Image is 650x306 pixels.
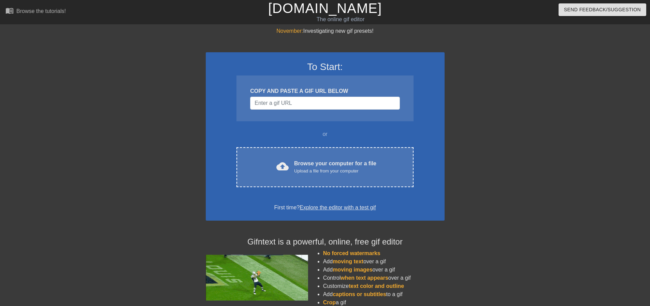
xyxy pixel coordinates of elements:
h4: Gifntext is a powerful, online, free gif editor [206,237,445,247]
li: Control over a gif [323,274,445,282]
span: No forced watermarks [323,250,380,256]
span: menu_book [5,6,14,15]
span: captions or subtitles [333,291,386,297]
img: football_small.gif [206,255,308,301]
div: Upload a file from your computer [294,168,376,175]
div: First time? [215,204,436,212]
li: Add over a gif [323,266,445,274]
span: Crop [323,300,336,305]
a: Browse the tutorials! [5,6,66,17]
div: COPY AND PASTE A GIF URL BELOW [250,87,400,95]
input: Username [250,97,400,110]
button: Send Feedback/Suggestion [559,3,646,16]
a: [DOMAIN_NAME] [268,1,382,16]
a: Explore the editor with a test gif [300,205,376,210]
span: text color and outline [349,283,404,289]
li: Add to a gif [323,290,445,298]
li: Add over a gif [323,258,445,266]
div: Browse the tutorials! [16,8,66,14]
div: The online gif editor [220,15,461,24]
div: Investigating new gif presets! [206,27,445,35]
div: Browse your computer for a file [294,159,376,175]
span: Send Feedback/Suggestion [564,5,641,14]
span: November: [276,28,303,34]
li: Customize [323,282,445,290]
div: or [223,130,427,138]
span: when text appears [341,275,388,281]
span: cloud_upload [276,160,289,172]
h3: To Start: [215,61,436,73]
span: moving images [333,267,372,273]
span: moving text [333,259,363,264]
